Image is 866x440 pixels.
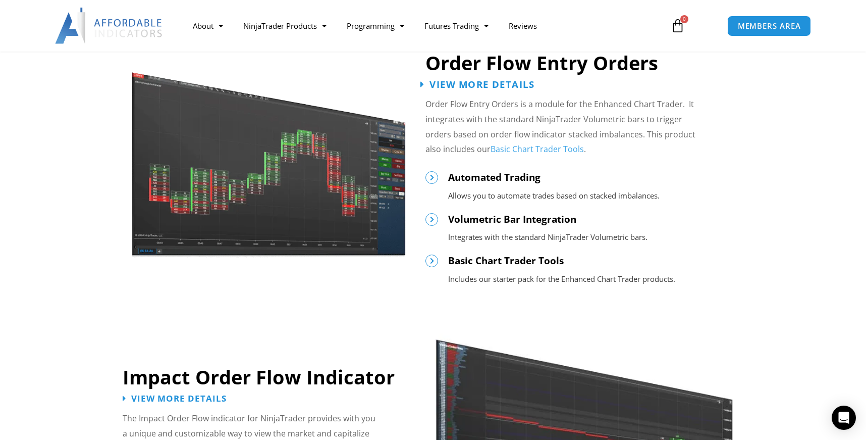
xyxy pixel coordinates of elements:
[123,394,227,403] a: View More Details
[448,171,540,184] span: Automated Trading
[131,70,406,259] img: Orderflow11 | Affordable Indicators – NinjaTrader
[123,365,415,389] h2: Impact Order Flow Indicator
[131,394,227,403] span: View More Details
[832,406,856,430] div: Open Intercom Messenger
[414,14,499,37] a: Futures Trading
[680,15,688,23] span: 0
[491,143,584,155] a: Basic Chart Trader Tools
[448,272,743,286] p: Includes our starter pack for the Enhanced Chart Trader products.
[448,213,576,226] span: Volumetric Bar Integration
[738,22,801,30] span: MEMBERS AREA
[727,16,811,36] a: MEMBERS AREA
[425,97,706,157] p: Order Flow Entry Orders is a module for the Enhanced Chart Trader. It integrates with the standar...
[429,79,534,89] span: View More Details
[233,14,337,37] a: NinjaTrader Products
[448,254,564,267] span: Basic Chart Trader Tools
[183,14,659,37] nav: Menu
[55,8,164,44] img: LogoAI | Affordable Indicators – NinjaTrader
[499,14,547,37] a: Reviews
[448,230,743,245] p: Integrates with the standard NinjaTrader Volumetric bars.
[183,14,233,37] a: About
[656,11,700,40] a: 0
[425,51,743,75] h2: Order Flow Entry Orders
[420,79,535,89] a: View More Details
[448,189,743,203] p: Allows you to automate trades based on stacked imbalances.
[337,14,414,37] a: Programming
